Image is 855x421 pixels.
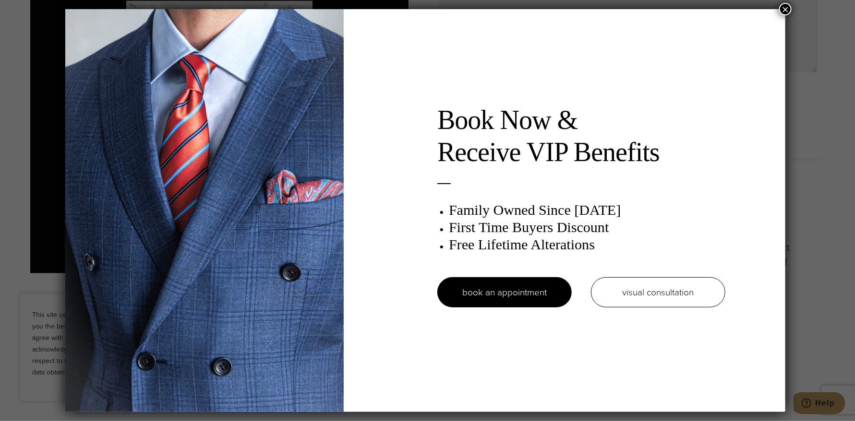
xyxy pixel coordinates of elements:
h3: Family Owned Since [DATE] [449,201,725,219]
h2: Book Now & Receive VIP Benefits [437,104,725,168]
button: Close [779,3,792,15]
a: book an appointment [437,277,572,307]
a: visual consultation [591,277,725,307]
h3: First Time Buyers Discount [449,219,725,236]
span: Help [22,7,41,15]
h3: Free Lifetime Alterations [449,236,725,253]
